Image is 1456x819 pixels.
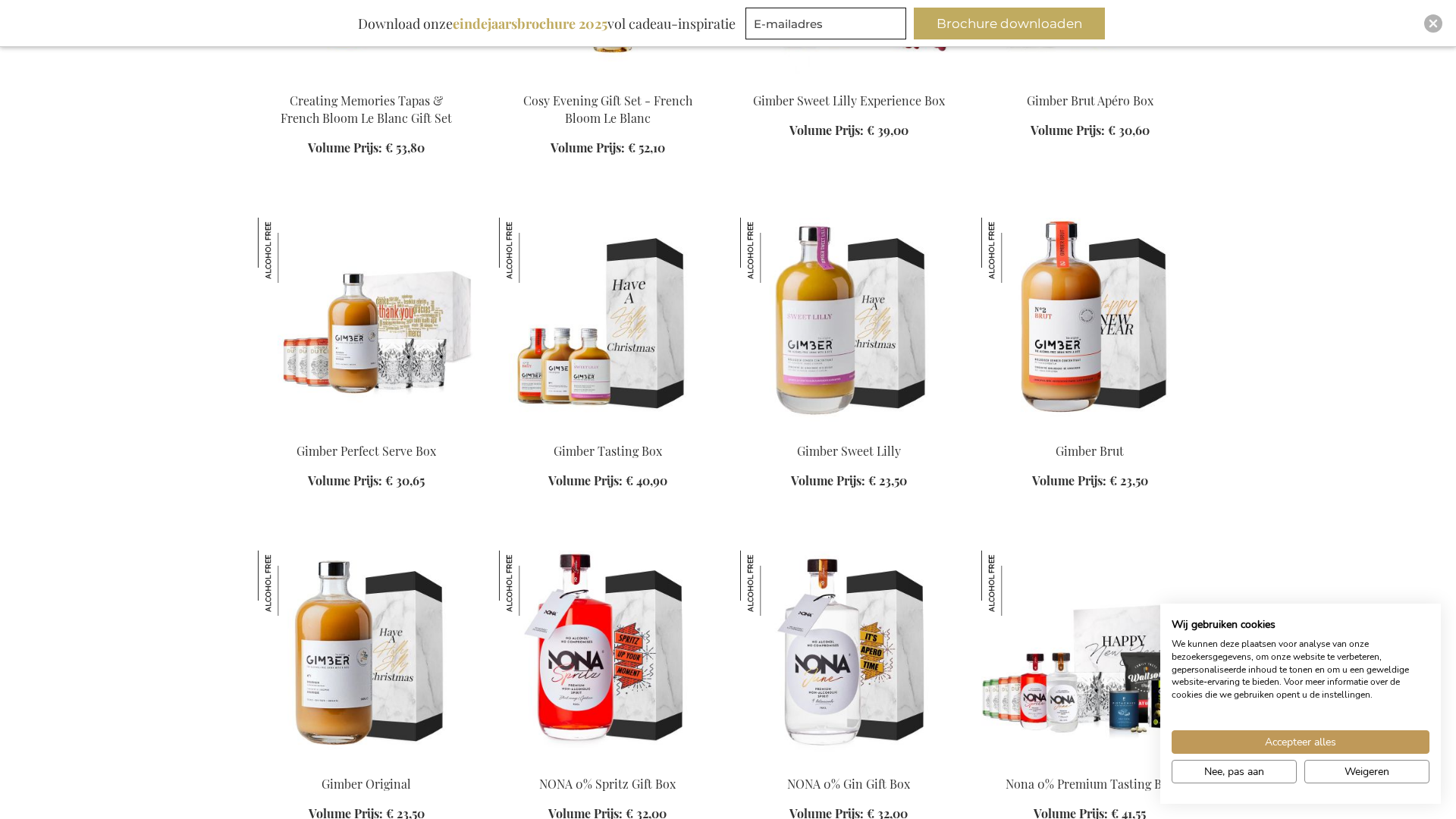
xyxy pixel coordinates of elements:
[523,93,692,126] a: Cosy Evening Gift Set - French Bloom Le Blanc
[1031,122,1150,140] a: Volume Prijs: € 30,60
[539,776,676,792] a: NONA 0% Spritz Gift Box
[258,757,475,771] a: Gimber Original Gimber Original
[548,472,667,490] a: Volume Prijs: € 40,90
[745,8,911,44] form: marketing offers and promotions
[981,218,1198,430] img: Gimber Brut
[258,551,323,616] img: Gimber Original
[499,551,564,616] img: NONA 0% Spritz Gift Box
[308,140,382,155] span: Volume Prijs:
[1056,443,1124,459] a: Gimber Brut
[1304,760,1429,783] button: Alle cookies weigeren
[981,74,1198,88] a: Gimber Brut Apéro box
[499,757,716,771] a: NONA 0% Spritz Gift Box NONA 0% Spritz Gift Box
[740,218,957,430] img: Gimber Sweet Lilly
[499,218,564,283] img: Gimber Tasting Box
[628,140,665,155] span: € 52,10
[981,218,1046,283] img: Gimber Brut
[499,218,716,430] img: Gimber Tasting Box
[745,8,906,39] input: E-mailadres
[548,472,623,488] span: Volume Prijs:
[297,443,436,459] a: Gimber Perfect Serve Box
[981,757,1198,771] a: Nona 0% Premium Tasting box Nona 0% Premium Tasting Box
[258,424,475,438] a: Gimber Perfect Serve Box Gimber Perfect Serve Box
[740,74,957,88] a: Gimber Sweet Lilly Experience Box
[281,93,452,126] a: Creating Memories Tapas & French Bloom Le Blanc Gift Set
[308,472,425,490] a: Volume Prijs: € 30,65
[981,424,1198,438] a: Gimber Brut Gimber Brut
[740,757,957,771] a: Nona 0% Gin Gift Box NONA 0% Gin Gift Box
[1032,472,1106,488] span: Volume Prijs:
[1108,122,1150,138] span: € 30,60
[351,8,742,39] div: Download onze vol cadeau-inspiratie
[258,551,475,763] img: Gimber Original
[981,551,1198,763] img: Nona 0% Premium Tasting box
[1172,618,1429,632] h2: Wij gebruiken cookies
[740,424,957,438] a: Gimber Sweet Lilly Gimber Sweet Lilly
[753,93,945,108] a: Gimber Sweet Lilly Experience Box
[258,218,323,283] img: Gimber Perfect Serve Box
[981,551,1046,616] img: Nona 0% Premium Tasting Box
[626,472,667,488] span: € 40,90
[789,122,908,140] a: Volume Prijs: € 39,00
[1172,638,1429,701] p: We kunnen deze plaatsen voor analyse van onze bezoekersgegevens, om onze website te verbeteren, g...
[385,140,425,155] span: € 53,80
[797,443,901,459] a: Gimber Sweet Lilly
[499,551,716,763] img: NONA 0% Spritz Gift Box
[868,472,907,488] span: € 23,50
[322,776,411,792] a: Gimber Original
[1006,776,1175,792] a: Nona 0% Premium Tasting Box
[791,472,907,490] a: Volume Prijs: € 23,50
[1027,93,1153,108] a: Gimber Brut Apéro Box
[551,140,665,157] a: Volume Prijs: € 52,10
[385,472,425,488] span: € 30,65
[1109,472,1148,488] span: € 23,50
[1204,764,1264,780] span: Nee, pas aan
[1424,14,1442,33] div: Close
[791,472,865,488] span: Volume Prijs:
[551,140,625,155] span: Volume Prijs:
[740,551,957,763] img: Nona 0% Gin Gift Box
[1031,122,1105,138] span: Volume Prijs:
[258,218,475,430] img: Gimber Perfect Serve Box
[1265,734,1336,750] span: Accepteer alles
[740,551,805,616] img: NONA 0% Gin Gift Box
[308,472,382,488] span: Volume Prijs:
[453,14,607,33] b: eindejaarsbrochure 2025
[499,424,716,438] a: Gimber Tasting Box Gimber Tasting Box
[867,122,908,138] span: € 39,00
[1172,760,1297,783] button: Pas cookie voorkeuren aan
[914,8,1105,39] button: Brochure downloaden
[1429,19,1438,28] img: Close
[1172,730,1429,754] button: Accepteer alle cookies
[789,122,864,138] span: Volume Prijs:
[1345,764,1389,780] span: Weigeren
[499,74,716,88] a: Cosy Evening Gift Set - French Bloom Le Blanc
[787,776,910,792] a: NONA 0% Gin Gift Box
[740,218,805,283] img: Gimber Sweet Lilly
[308,140,425,157] a: Volume Prijs: € 53,80
[258,74,475,88] a: Creating Memories Tapas & French Bloom Le Blanc Gift Set
[554,443,662,459] a: Gimber Tasting Box
[1032,472,1148,490] a: Volume Prijs: € 23,50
